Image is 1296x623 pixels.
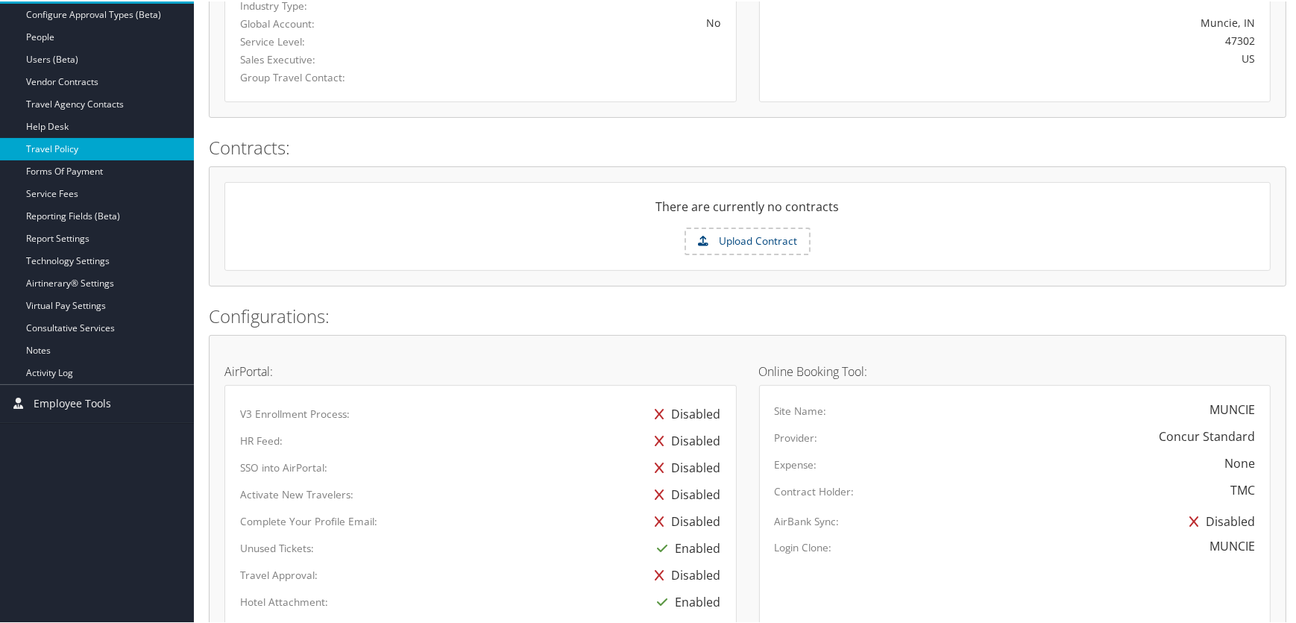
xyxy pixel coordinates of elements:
[1230,480,1255,498] div: TMC
[759,364,1271,376] h4: Online Booking Tool:
[1210,536,1255,554] div: MUNCIE
[650,533,721,560] div: Enabled
[686,228,809,253] label: Upload Contract
[775,402,827,417] label: Site Name:
[225,196,1270,226] div: There are currently no contracts
[209,134,1286,159] h2: Contracts:
[240,432,283,447] label: HR Feed:
[408,13,721,29] div: No
[240,405,350,420] label: V3 Enrollment Process:
[648,399,721,426] div: Disabled
[1182,507,1255,533] div: Disabled
[900,31,1255,47] div: 47302
[648,507,721,533] div: Disabled
[775,483,855,498] label: Contract Holder:
[240,566,318,581] label: Travel Approval:
[240,593,328,608] label: Hotel Attachment:
[900,13,1255,29] div: Muncie, IN
[240,513,377,527] label: Complete Your Profile Email:
[648,426,721,453] div: Disabled
[224,364,737,376] h4: AirPortal:
[34,383,111,421] span: Employee Tools
[240,539,314,554] label: Unused Tickets:
[900,49,1255,65] div: US
[240,51,386,66] label: Sales Executive:
[1159,426,1255,444] div: Concur Standard
[648,560,721,587] div: Disabled
[648,453,721,480] div: Disabled
[240,486,353,501] label: Activate New Travelers:
[775,456,817,471] label: Expense:
[648,480,721,507] div: Disabled
[240,69,386,84] label: Group Travel Contact:
[775,513,840,527] label: AirBank Sync:
[1210,399,1255,417] div: MUNCIE
[240,33,386,48] label: Service Level:
[240,15,386,30] label: Global Account:
[209,302,1286,328] h2: Configurations:
[775,539,832,554] label: Login Clone:
[1224,453,1255,471] div: None
[650,587,721,614] div: Enabled
[240,459,327,474] label: SSO into AirPortal:
[775,429,818,444] label: Provider:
